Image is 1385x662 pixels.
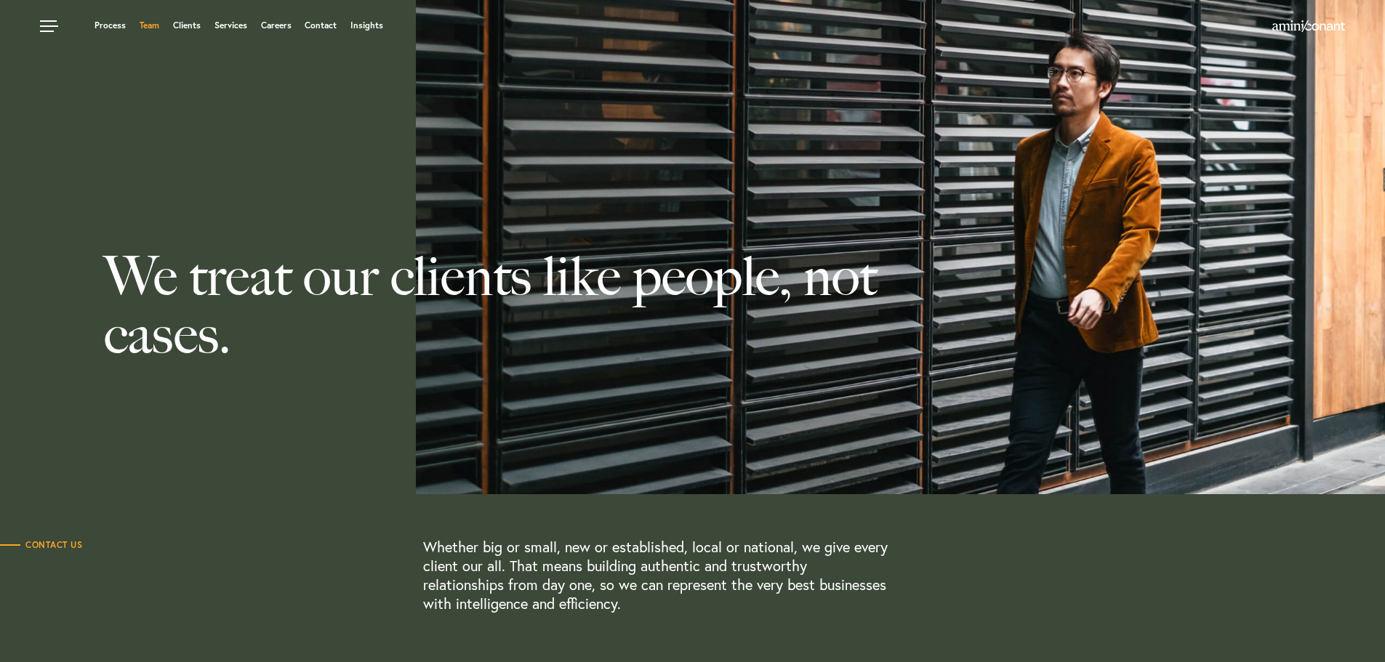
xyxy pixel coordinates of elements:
[1272,21,1345,33] a: Home
[261,21,292,30] a: Careers
[214,21,247,30] a: Services
[173,21,201,30] a: Clients
[140,21,159,30] a: Team
[1272,20,1345,32] img: Amini & Conant
[305,21,337,30] a: Contact
[350,21,383,30] a: Insights
[423,538,888,613] p: Whether big or small, new or established, local or national, we give every client our all. That m...
[95,21,126,30] a: Process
